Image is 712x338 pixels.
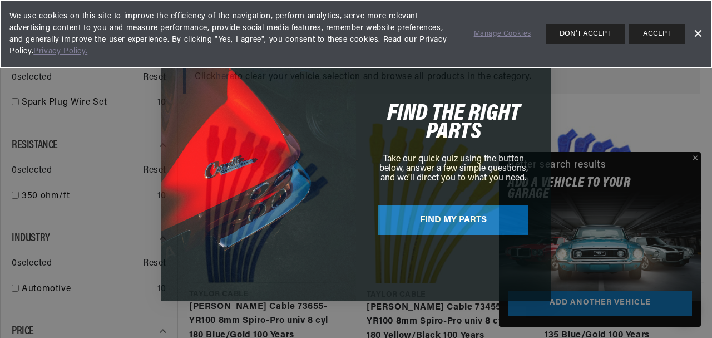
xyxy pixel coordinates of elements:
[379,155,528,183] span: Take our quick quiz using the button below, answer a few simple questions, and we'll direct you t...
[546,24,625,44] button: DON'T ACCEPT
[378,205,528,235] button: FIND MY PARTS
[387,102,520,144] span: FIND THE RIGHT PARTS
[474,28,531,40] a: Manage Cookies
[629,24,685,44] button: ACCEPT
[9,11,458,57] span: We use cookies on this site to improve the efficiency of the navigation, perform analytics, serve...
[689,26,706,42] a: Dismiss Banner
[161,37,356,301] img: 84a38657-11e4-4279-99e0-6f2216139a28.png
[33,47,87,56] a: Privacy Policy.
